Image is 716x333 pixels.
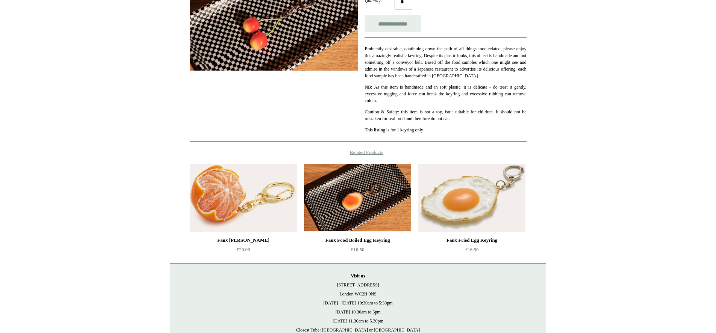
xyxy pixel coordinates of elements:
[365,45,526,79] p: Eminently desirable, continuing down the path of all things food related, please enjoy this amazi...
[418,236,525,267] a: Faux Fried Egg Keyring £16.50
[418,164,525,232] a: Faux Fried Egg Keyring Faux Fried Egg Keyring
[192,236,295,245] div: Faux [PERSON_NAME]
[190,164,297,232] a: Faux Clementine Keyring Faux Clementine Keyring
[304,164,411,232] a: Faux Food Boiled Egg Keyring Faux Food Boiled Egg Keyring
[365,108,526,122] p: Caution & Safety: this item is not a toy, isn’t suitable for children. It should not be mistaken ...
[304,164,411,232] img: Faux Food Boiled Egg Keyring
[170,149,546,155] h4: Related Products
[306,236,409,245] div: Faux Food Boiled Egg Keyring
[351,273,365,279] strong: Visit us
[304,236,411,267] a: Faux Food Boiled Egg Keyring £16.50
[237,247,250,252] span: £20.00
[420,236,523,245] div: Faux Fried Egg Keyring
[351,247,365,252] span: £16.50
[365,84,526,104] p: NB: As this item is handmade and in soft plastic, it is delicate - do treat it gently, excessive ...
[465,247,479,252] span: £16.50
[418,164,525,232] img: Faux Fried Egg Keyring
[190,236,297,267] a: Faux [PERSON_NAME] £20.00
[365,127,423,133] span: This listing is for 1 keyring only
[190,164,297,232] img: Faux Clementine Keyring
